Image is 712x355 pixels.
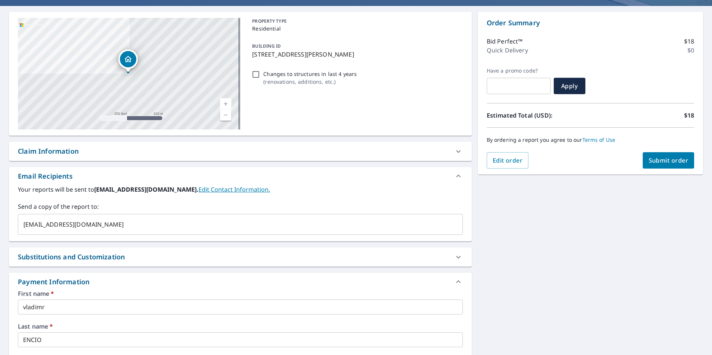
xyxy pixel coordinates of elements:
div: Email Recipients [9,167,472,185]
a: EditContactInfo [198,185,270,194]
label: Have a promo code? [487,67,551,74]
p: PROPERTY TYPE [252,18,460,25]
p: Quick Delivery [487,46,528,55]
span: Edit order [493,156,523,164]
p: ( renovations, additions, etc. ) [263,78,357,86]
label: Last name [18,323,463,329]
p: $0 [687,46,694,55]
span: Apply [560,82,579,90]
p: Bid Perfect™ [487,37,523,46]
p: Estimated Total (USD): [487,111,591,120]
div: Substitutions and Customization [18,252,125,262]
div: Payment Information [9,273,472,291]
p: [STREET_ADDRESS][PERSON_NAME] [252,50,460,59]
div: Payment Information [18,277,92,287]
a: Terms of Use [582,136,616,143]
a: Current Level 17, Zoom Out [220,109,231,121]
a: Current Level 17, Zoom In [220,98,231,109]
button: Edit order [487,152,529,169]
p: $18 [684,111,694,120]
div: Claim Information [9,142,472,161]
div: Substitutions and Customization [9,247,472,266]
div: Claim Information [18,146,79,156]
label: First name [18,291,463,297]
b: [EMAIL_ADDRESS][DOMAIN_NAME]. [94,185,198,194]
span: Submit order [649,156,689,164]
div: Dropped pin, building 1, Residential property, 1124 Tyler Lake Cir Orlando, FL 32839 [118,49,138,73]
button: Submit order [643,152,694,169]
p: Residential [252,25,460,32]
p: By ordering a report you agree to our [487,137,694,143]
label: Send a copy of the report to: [18,202,463,211]
p: Changes to structures in last 4 years [263,70,357,78]
p: BUILDING ID [252,43,281,49]
button: Apply [554,78,585,94]
p: $18 [684,37,694,46]
div: Email Recipients [18,171,73,181]
label: Your reports will be sent to [18,185,463,194]
p: Order Summary [487,18,694,28]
